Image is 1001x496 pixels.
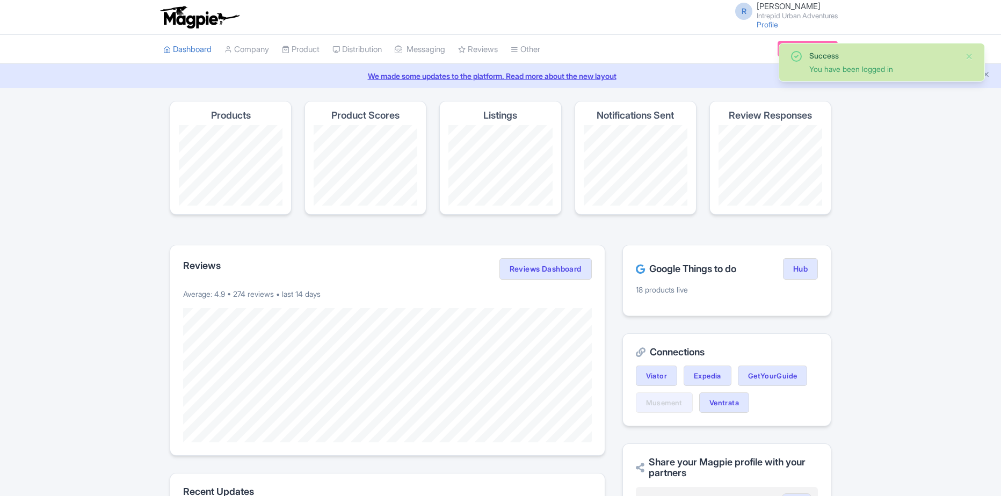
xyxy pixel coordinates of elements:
a: Expedia [684,366,731,386]
h2: Share your Magpie profile with your partners [636,457,818,478]
button: Close [965,50,974,63]
h4: Product Scores [331,110,400,121]
a: Messaging [395,35,445,64]
small: Intrepid Urban Adventures [757,12,838,19]
h4: Listings [483,110,517,121]
h4: Products [211,110,251,121]
p: Average: 4.9 • 274 reviews • last 14 days [183,288,592,300]
a: Subscription [778,41,838,57]
p: 18 products live [636,284,818,295]
a: Viator [636,366,677,386]
h2: Connections [636,347,818,358]
h2: Google Things to do [636,264,736,274]
h4: Notifications Sent [597,110,674,121]
a: Ventrata [699,392,749,413]
span: R [735,3,752,20]
a: Reviews Dashboard [499,258,592,280]
a: Musement [636,392,693,413]
a: We made some updates to the platform. Read more about the new layout [6,70,995,82]
a: Reviews [458,35,498,64]
a: Other [511,35,540,64]
span: [PERSON_NAME] [757,1,821,11]
a: Dashboard [163,35,212,64]
a: Profile [757,20,778,29]
a: Hub [783,258,818,280]
a: Distribution [332,35,382,64]
a: GetYourGuide [738,366,808,386]
h4: Review Responses [729,110,812,121]
div: Success [809,50,956,61]
h2: Reviews [183,260,221,271]
div: You have been logged in [809,63,956,75]
a: Product [282,35,320,64]
a: Company [224,35,269,64]
img: logo-ab69f6fb50320c5b225c76a69d11143b.png [158,5,241,29]
a: R [PERSON_NAME] Intrepid Urban Adventures [729,2,838,19]
button: Close announcement [982,69,990,82]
